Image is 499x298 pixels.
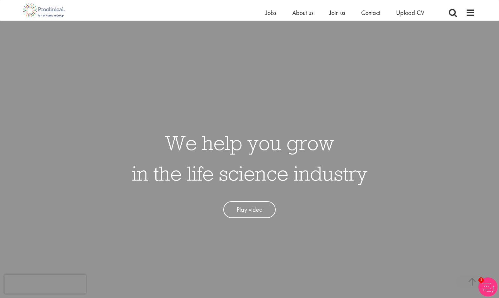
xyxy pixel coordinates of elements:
a: Join us [329,9,345,17]
img: Chatbot [478,277,497,296]
h1: We help you grow in the life science industry [132,128,368,189]
span: 1 [478,277,484,283]
a: About us [292,9,314,17]
a: Play video [223,201,276,218]
a: Jobs [266,9,276,17]
a: Upload CV [396,9,424,17]
a: Contact [361,9,380,17]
